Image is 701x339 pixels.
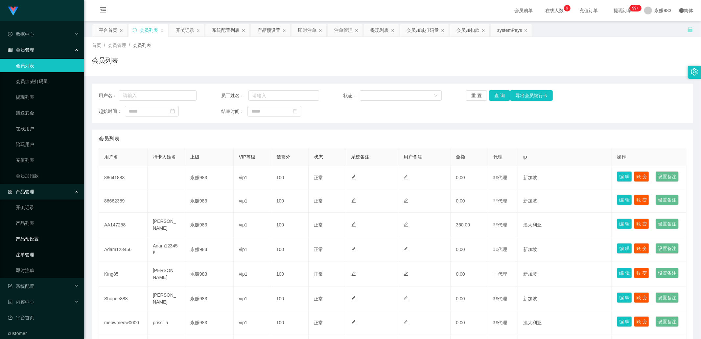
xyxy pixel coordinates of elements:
[656,268,679,278] button: 设置备注
[451,237,488,262] td: 0.00
[271,286,309,311] td: 100
[404,154,422,159] span: 用户备注
[451,166,488,189] td: 0.00
[129,43,130,48] span: /
[314,247,323,252] span: 正常
[271,237,309,262] td: 100
[523,154,527,159] span: ip
[611,8,636,13] span: 提现订单
[153,154,176,159] span: 持卡人姓名
[185,166,234,189] td: 永赚983
[617,316,632,327] button: 编 辑
[8,32,34,37] span: 数据中心
[456,24,479,36] div: 会员加扣款
[518,189,612,213] td: 新加坡
[656,171,679,182] button: 设置备注
[196,29,200,32] i: 图标: close
[8,299,34,305] span: 内容中心
[451,311,488,334] td: 0.00
[185,237,234,262] td: 永赚983
[334,24,353,36] div: 注单管理
[343,92,360,99] span: 状态：
[221,92,248,99] span: 员工姓名：
[351,271,356,276] i: 图标: edit
[271,311,309,334] td: 100
[92,43,101,48] span: 首页
[351,320,356,325] i: 图标: edit
[212,24,240,36] div: 系统配置列表
[170,109,175,114] i: 图标: calendar
[656,292,679,303] button: 设置备注
[481,29,485,32] i: 图标: close
[185,286,234,311] td: 永赚983
[276,154,290,159] span: 信誉分
[493,320,507,325] span: 非代理
[634,292,649,303] button: 账 变
[493,271,507,277] span: 非代理
[679,8,684,13] i: 图标: global
[493,222,507,227] span: 非代理
[119,90,197,101] input: 请输入
[617,268,632,278] button: 编 辑
[510,90,553,101] button: 导出会员银行卡
[466,90,487,101] button: 重 置
[404,296,408,301] i: 图标: edit
[99,311,148,334] td: meowmeow0000
[298,24,316,36] div: 即时注单
[524,29,528,32] i: 图标: close
[8,189,12,194] i: 图标: appstore-o
[234,311,271,334] td: vip1
[318,29,322,32] i: 图标: close
[634,243,649,254] button: 账 变
[566,5,568,11] p: 9
[634,195,649,205] button: 账 变
[234,237,271,262] td: vip1
[221,108,247,115] span: 结束时间：
[99,135,120,143] span: 会员列表
[629,5,641,11] sup: 274
[451,213,488,237] td: 360.00
[8,7,18,16] img: logo.9652507e.png
[16,122,79,135] a: 在线用户
[404,198,408,203] i: 图标: edit
[16,201,79,214] a: 开奖记录
[8,311,79,324] a: 图标: dashboard平台首页
[160,29,164,32] i: 图标: close
[493,198,507,203] span: 非代理
[8,189,34,194] span: 产品管理
[441,29,445,32] i: 图标: close
[99,213,148,237] td: AA147258
[293,109,297,114] i: 图标: calendar
[99,24,117,36] div: 平台首页
[92,0,114,21] i: 图标: menu-fold
[242,29,245,32] i: 图标: close
[99,166,148,189] td: 88641883
[16,138,79,151] a: 陪玩用户
[8,47,34,53] span: 会员管理
[493,247,507,252] span: 非代理
[351,222,356,227] i: 图标: edit
[234,189,271,213] td: vip1
[185,213,234,237] td: 永赚983
[518,286,612,311] td: 新加坡
[176,24,194,36] div: 开奖记录
[271,166,309,189] td: 100
[234,213,271,237] td: vip1
[691,68,698,75] i: 图标: setting
[404,222,408,227] i: 图标: edit
[185,189,234,213] td: 永赚983
[119,29,123,32] i: 图标: close
[132,28,137,32] i: 图标: sync
[617,219,632,229] button: 编 辑
[456,154,465,159] span: 金额
[656,219,679,229] button: 设置备注
[404,175,408,180] i: 图标: edit
[99,189,148,213] td: 86662389
[391,29,395,32] i: 图标: close
[148,237,185,262] td: Adam123456
[497,24,522,36] div: systemPays
[234,262,271,286] td: vip1
[351,296,356,301] i: 图标: edit
[656,243,679,254] button: 设置备注
[16,75,79,88] a: 会员加减打码量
